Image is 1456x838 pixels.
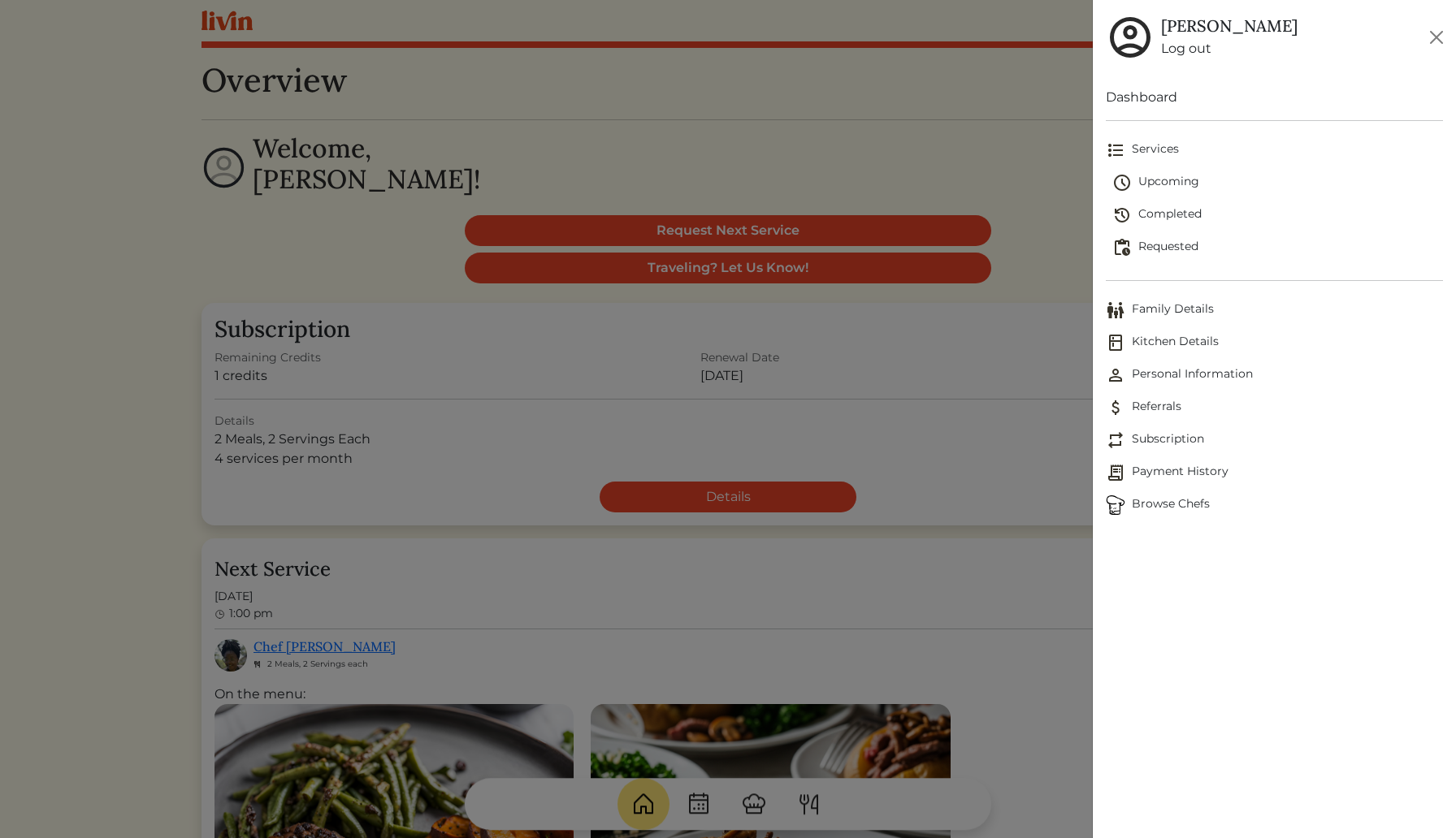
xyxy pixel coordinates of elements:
[1112,238,1132,257] img: pending_actions-fd19ce2ea80609cc4d7bbea353f93e2f363e46d0f816104e4e0650fdd7f915cf.svg
[1106,359,1443,391] a: Personal InformationPersonal Information
[1106,365,1125,385] img: Personal Information
[1106,489,1443,521] a: ChefsBrowse Chefs
[1106,326,1443,359] a: Kitchen DetailsKitchen Details
[1106,495,1125,515] img: Browse Chefs
[1106,391,1443,424] a: ReferralsReferrals
[1106,300,1125,320] img: Family Details
[1161,16,1298,36] h5: [PERSON_NAME]
[1106,13,1155,62] img: user_account-e6e16d2ec92f44fc35f99ef0dc9cddf60790bfa021a6ecb1c896eb5d2907b31c.svg
[1106,333,1125,352] img: Kitchen Details
[1106,463,1125,482] img: Payment History
[1423,24,1449,50] button: Close
[1106,456,1443,489] a: Payment HistoryPayment History
[1106,365,1443,385] span: Personal Information
[1112,205,1443,225] span: Completed
[1112,166,1443,199] a: Upcoming
[1106,424,1443,456] a: SubscriptionSubscription
[1106,333,1443,352] span: Kitchen Details
[1106,430,1443,450] span: Subscription
[1106,294,1443,326] a: Family DetailsFamily Details
[1106,398,1443,417] span: Referrals
[1112,199,1443,231] a: Completed
[1106,88,1443,107] a: Dashboard
[1112,173,1132,192] img: schedule-fa401ccd6b27cf58db24c3bb5584b27dcd8bd24ae666a918e1c6b4ae8c451a22.svg
[1106,140,1125,160] img: format_list_bulleted-ebc7f0161ee23162107b508e562e81cd567eeab2455044221954b09d19068e74.svg
[1106,495,1443,515] span: Browse Chefs
[1161,39,1298,58] a: Log out
[1112,173,1443,192] span: Upcoming
[1106,300,1443,320] span: Family Details
[1106,134,1443,166] a: Services
[1106,463,1443,482] span: Payment History
[1106,430,1125,450] img: Subscription
[1112,238,1443,257] span: Requested
[1112,231,1443,264] a: Requested
[1112,205,1132,225] img: history-2b446bceb7e0f53b931186bf4c1776ac458fe31ad3b688388ec82af02103cd45.svg
[1106,140,1443,160] span: Services
[1106,398,1125,417] img: Referrals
